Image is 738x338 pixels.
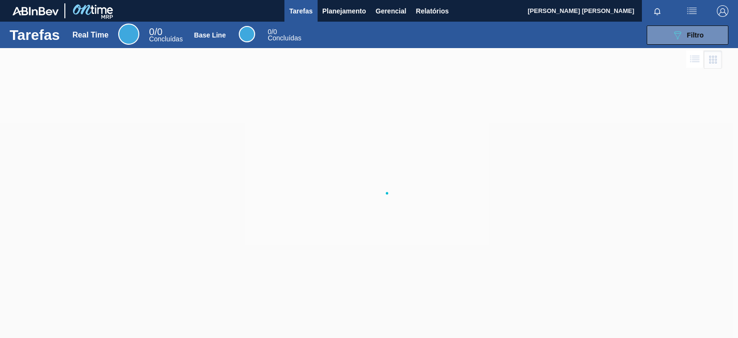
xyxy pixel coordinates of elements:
[149,26,162,37] span: / 0
[149,26,154,37] span: 0
[239,26,255,42] div: Base Line
[322,5,366,17] span: Planejamento
[194,31,226,39] div: Base Line
[647,25,728,45] button: Filtro
[10,29,60,40] h1: Tarefas
[376,5,406,17] span: Gerencial
[12,7,59,15] img: TNhmsLtSVTkK8tSr43FrP2fwEKptu5GPRR3wAAAABJRU5ErkJggg==
[149,35,183,43] span: Concluídas
[268,29,301,41] div: Base Line
[687,31,704,39] span: Filtro
[642,4,673,18] button: Notificações
[268,34,301,42] span: Concluídas
[416,5,449,17] span: Relatórios
[149,28,183,42] div: Real Time
[268,28,277,36] span: / 0
[73,31,109,39] div: Real Time
[118,24,139,45] div: Real Time
[289,5,313,17] span: Tarefas
[268,28,271,36] span: 0
[717,5,728,17] img: Logout
[686,5,698,17] img: userActions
